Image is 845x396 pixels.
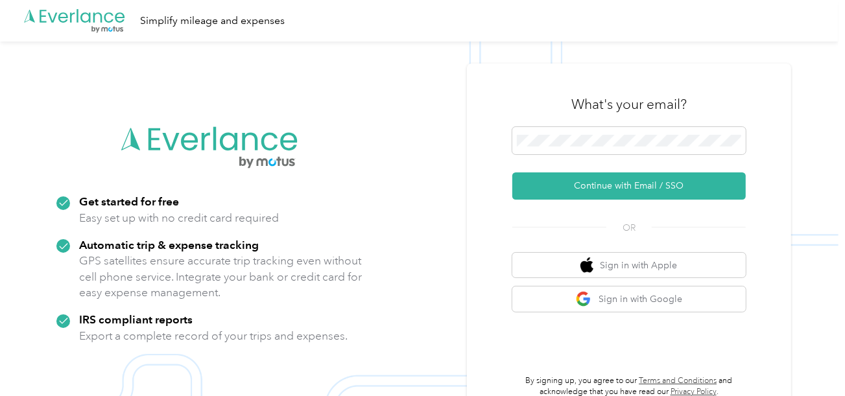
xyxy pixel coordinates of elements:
[79,328,348,344] p: Export a complete record of your trips and expenses.
[79,210,279,226] p: Easy set up with no credit card required
[576,291,592,307] img: google logo
[79,253,363,301] p: GPS satellites ensure accurate trip tracking even without cell phone service. Integrate your bank...
[79,312,193,326] strong: IRS compliant reports
[512,253,746,278] button: apple logoSign in with Apple
[571,95,687,113] h3: What's your email?
[140,13,285,29] div: Simplify mileage and expenses
[512,172,746,200] button: Continue with Email / SSO
[79,238,259,251] strong: Automatic trip & expense tracking
[79,194,179,208] strong: Get started for free
[772,323,845,396] iframe: Everlance-gr Chat Button Frame
[512,286,746,312] button: google logoSign in with Google
[580,257,593,274] img: apple logo
[639,376,717,386] a: Terms and Conditions
[606,221,652,235] span: OR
